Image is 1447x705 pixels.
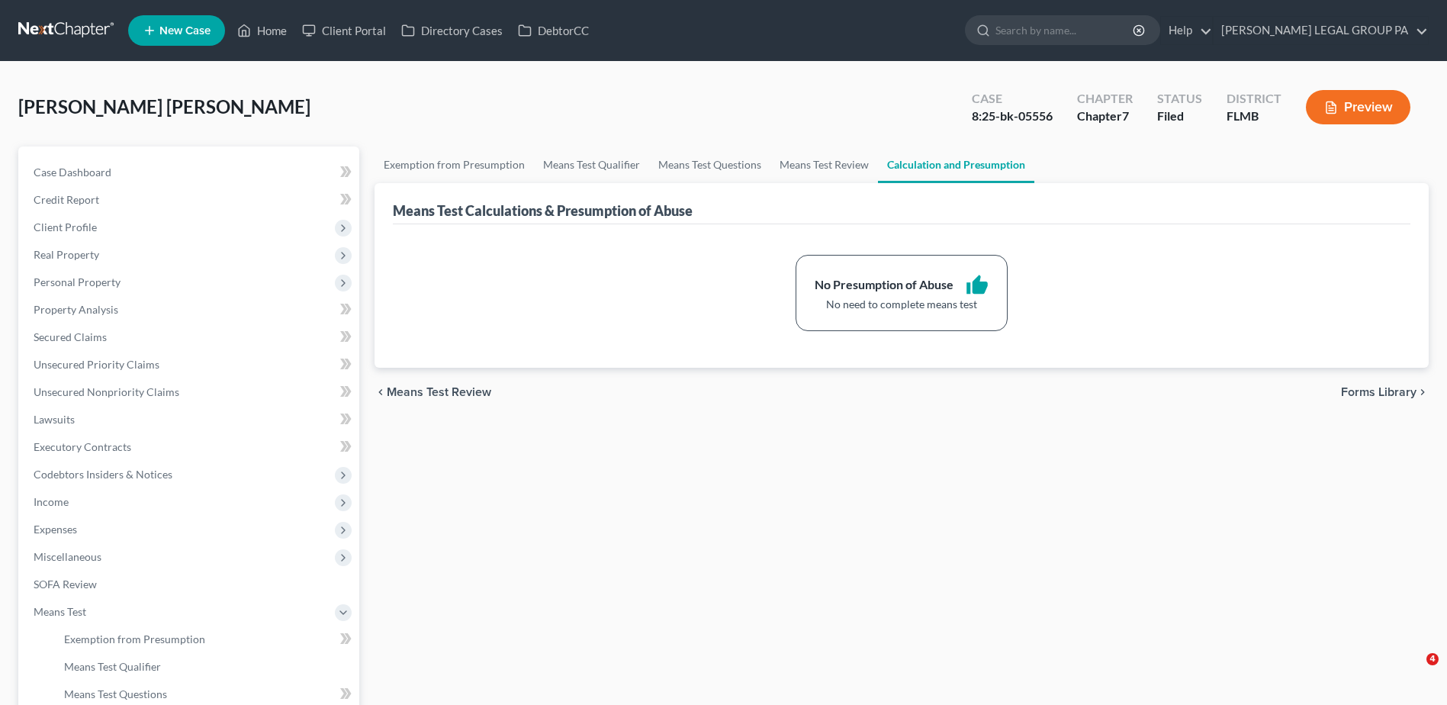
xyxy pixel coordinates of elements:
a: Directory Cases [394,17,510,44]
a: Exemption from Presumption [375,146,534,183]
a: Executory Contracts [21,433,359,461]
a: Credit Report [21,186,359,214]
a: Means Test Qualifier [52,653,359,681]
a: Help [1161,17,1212,44]
div: Status [1157,90,1202,108]
a: [PERSON_NAME] LEGAL GROUP PA [1214,17,1428,44]
span: Client Profile [34,221,97,233]
a: DebtorCC [510,17,596,44]
span: Forms Library [1341,386,1416,398]
span: Executory Contracts [34,440,131,453]
button: chevron_left Means Test Review [375,386,491,398]
span: Codebtors Insiders & Notices [34,468,172,481]
span: SOFA Review [34,578,97,591]
span: Secured Claims [34,330,107,343]
button: Preview [1306,90,1410,124]
span: Real Property [34,248,99,261]
div: Filed [1157,108,1202,125]
a: Property Analysis [21,296,359,324]
span: Case Dashboard [34,166,111,179]
a: Client Portal [294,17,394,44]
a: Home [230,17,294,44]
span: Means Test Qualifier [64,660,161,673]
span: Means Test Review [387,386,491,398]
span: Unsecured Nonpriority Claims [34,385,179,398]
div: No need to complete means test [815,297,989,312]
a: Exemption from Presumption [52,626,359,653]
a: Secured Claims [21,324,359,351]
span: Personal Property [34,275,121,288]
span: Credit Report [34,193,99,206]
span: Lawsuits [34,413,75,426]
a: Lawsuits [21,406,359,433]
span: 7 [1122,108,1129,123]
input: Search by name... [995,16,1135,44]
span: [PERSON_NAME] [PERSON_NAME] [18,95,310,117]
div: District [1227,90,1281,108]
i: chevron_right [1416,386,1429,398]
a: Means Test Review [770,146,878,183]
div: 8:25-bk-05556 [972,108,1053,125]
span: Expenses [34,523,77,536]
span: Property Analysis [34,303,118,316]
div: Case [972,90,1053,108]
i: thumb_up [966,274,989,297]
span: Means Test Questions [64,687,167,700]
a: SOFA Review [21,571,359,598]
a: Unsecured Nonpriority Claims [21,378,359,406]
span: Unsecured Priority Claims [34,358,159,371]
a: Unsecured Priority Claims [21,351,359,378]
span: Income [34,495,69,508]
a: Means Test Questions [649,146,770,183]
div: Means Test Calculations & Presumption of Abuse [393,201,693,220]
div: FLMB [1227,108,1281,125]
div: Chapter [1077,90,1133,108]
span: New Case [159,25,211,37]
span: Miscellaneous [34,550,101,563]
a: Means Test Qualifier [534,146,649,183]
span: Exemption from Presumption [64,633,205,645]
iframe: Intercom live chat [1395,653,1432,690]
i: chevron_left [375,386,387,398]
a: Calculation and Presumption [878,146,1034,183]
a: Case Dashboard [21,159,359,186]
button: Forms Library chevron_right [1341,386,1429,398]
span: 4 [1426,653,1439,665]
div: Chapter [1077,108,1133,125]
div: No Presumption of Abuse [815,276,953,294]
span: Means Test [34,605,86,618]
